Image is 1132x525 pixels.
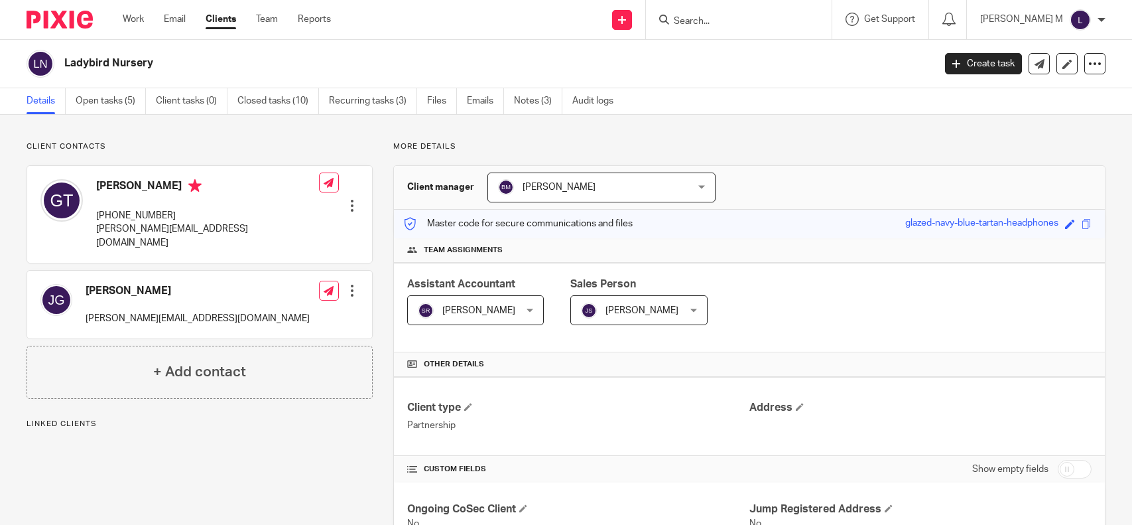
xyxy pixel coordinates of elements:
img: svg%3E [418,303,434,319]
p: Partnership [407,419,749,432]
p: Linked clients [27,419,373,429]
img: svg%3E [40,284,72,316]
h4: Jump Registered Address [749,502,1092,516]
a: Work [123,13,144,26]
span: Get Support [864,15,915,24]
h4: Client type [407,401,749,415]
h4: CUSTOM FIELDS [407,464,749,475]
img: Pixie [27,11,93,29]
img: svg%3E [27,50,54,78]
a: Reports [298,13,331,26]
div: glazed-navy-blue-tartan-headphones [905,216,1058,232]
a: Audit logs [572,88,623,114]
h3: Client manager [407,181,474,194]
p: [PERSON_NAME][EMAIL_ADDRESS][DOMAIN_NAME] [86,312,310,325]
a: Closed tasks (10) [237,88,319,114]
span: Other details [424,359,484,370]
img: svg%3E [581,303,597,319]
img: svg%3E [498,179,514,195]
a: Emails [467,88,504,114]
a: Clients [206,13,236,26]
a: Create task [945,53,1022,74]
p: More details [393,141,1105,152]
label: Show empty fields [972,463,1048,476]
h2: Ladybird Nursery [64,56,753,70]
a: Notes (3) [514,88,562,114]
a: Details [27,88,66,114]
h4: Address [749,401,1092,415]
span: Assistant Accountant [407,279,515,289]
span: Team assignments [424,245,503,256]
p: Client contacts [27,141,373,152]
h4: [PERSON_NAME] [86,284,310,298]
p: [PERSON_NAME] M [980,13,1063,26]
span: [PERSON_NAME] [523,183,596,192]
a: Open tasks (5) [76,88,146,114]
a: Files [427,88,457,114]
input: Search [672,16,792,28]
span: [PERSON_NAME] [442,306,515,315]
img: svg%3E [40,179,83,222]
a: Team [256,13,278,26]
a: Recurring tasks (3) [329,88,417,114]
span: Sales Person [570,279,636,289]
span: [PERSON_NAME] [605,306,678,315]
p: [PERSON_NAME][EMAIL_ADDRESS][DOMAIN_NAME] [96,222,319,250]
p: [PHONE_NUMBER] [96,209,319,222]
img: svg%3E [1070,9,1091,31]
p: Master code for secure communications and files [404,217,633,230]
h4: Ongoing CoSec Client [407,502,749,516]
h4: [PERSON_NAME] [96,179,319,196]
i: Primary [188,179,202,192]
h4: + Add contact [153,362,246,382]
a: Client tasks (0) [156,88,227,114]
a: Email [164,13,186,26]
